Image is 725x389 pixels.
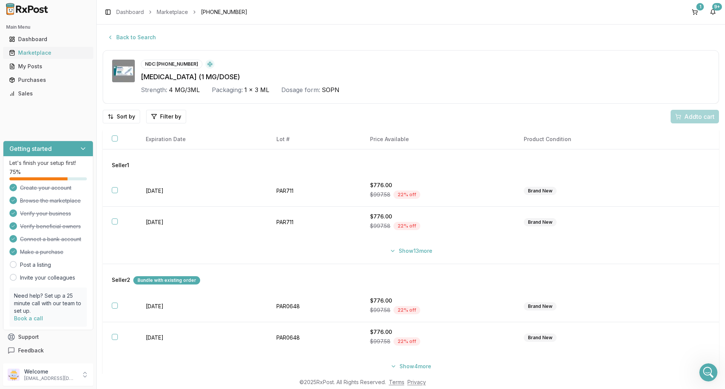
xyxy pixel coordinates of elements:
[201,8,247,16] span: [PHONE_NUMBER]
[15,66,136,79] p: How can we help?
[15,54,136,66] p: Hi [PERSON_NAME]
[9,90,87,97] div: Sales
[34,107,69,113] span: sounds good!
[707,6,719,18] button: 9+
[524,302,557,311] div: Brand New
[20,235,81,243] span: Connect a bank account
[20,210,71,217] span: Verify your business
[15,106,31,121] img: Profile image for Manuel
[141,60,202,69] div: NDC: [PHONE_NUMBER]
[3,88,93,100] button: Sales
[6,73,90,87] a: Purchases
[3,74,93,86] button: Purchases
[361,129,515,149] th: Price Available
[9,159,87,167] p: Let's finish your setup first!
[20,223,81,230] span: Verify beneficial owners
[393,306,420,314] div: 22 % off
[696,3,704,11] div: 1
[524,218,557,226] div: Brand New
[130,12,143,26] div: Close
[141,85,167,94] div: Strength:
[3,33,93,45] button: Dashboard
[103,12,118,27] img: Profile image for Bobbie
[6,24,90,30] h2: Main Menu
[3,344,93,357] button: Feedback
[689,6,701,18] button: 1
[11,135,140,151] button: Search for help
[50,235,100,266] button: Messages
[8,89,143,128] div: Recent messageProfile image for Manuelsounds good![PERSON_NAME]•19h ago
[137,129,267,149] th: Expiration Date
[34,114,77,122] div: [PERSON_NAME]
[407,379,426,385] a: Privacy
[15,95,136,103] div: Recent message
[20,261,51,269] a: Post a listing
[17,254,34,260] span: Home
[389,379,404,385] a: Terms
[103,31,160,44] button: Back to Search
[393,337,420,346] div: 22 % off
[24,368,77,375] p: Welcome
[3,330,93,344] button: Support
[386,360,436,373] button: Show4more
[24,375,77,381] p: [EMAIL_ADDRESS][DOMAIN_NAME]
[14,315,43,321] a: Book a call
[137,291,267,322] td: [DATE]
[370,191,390,198] span: $997.58
[169,85,200,94] span: 4 MG/3ML
[6,60,90,73] a: My Posts
[141,72,710,82] div: [MEDICAL_DATA] (1 MG/DOSE)
[267,207,361,238] td: PAR711
[133,276,200,284] div: Bundle with existing order
[281,85,320,94] div: Dosage form:
[9,76,87,84] div: Purchases
[267,291,361,322] td: PAR0648
[393,222,420,230] div: 22 % off
[112,276,130,284] span: Seller 2
[699,363,717,381] iframe: Intercom live chat
[112,60,135,82] img: Ozempic (1 MG/DOSE) 4 MG/3ML SOPN
[3,47,93,59] button: Marketplace
[6,87,90,100] a: Sales
[79,114,103,122] div: • 19h ago
[370,306,390,314] span: $997.58
[137,207,267,238] td: [DATE]
[117,113,135,120] span: Sort by
[146,110,186,123] button: Filter by
[9,63,87,70] div: My Posts
[6,46,90,60] a: Marketplace
[370,328,506,336] div: $776.00
[18,347,44,354] span: Feedback
[116,8,144,16] a: Dashboard
[15,139,61,147] span: Search for help
[160,113,181,120] span: Filter by
[524,334,557,342] div: Brand New
[63,254,89,260] span: Messages
[103,110,140,123] button: Sort by
[370,181,506,189] div: $776.00
[9,35,87,43] div: Dashboard
[15,182,136,190] div: All services are online
[116,8,247,16] nav: breadcrumb
[9,168,21,176] span: 75 %
[112,161,129,169] span: Seller 1
[120,254,132,260] span: Help
[137,175,267,207] td: [DATE]
[20,274,75,281] a: Invite your colleagues
[370,213,506,220] div: $776.00
[3,3,51,15] img: RxPost Logo
[20,184,71,192] span: Create your account
[20,197,81,204] span: Browse the marketplace
[88,12,103,27] img: Profile image for Manuel
[9,49,87,57] div: Marketplace
[244,85,269,94] span: 1 x 3 ML
[712,3,722,11] div: 9+
[267,322,361,354] td: PAR0648
[6,32,90,46] a: Dashboard
[101,235,151,266] button: Help
[15,14,59,26] img: logo
[370,297,506,304] div: $776.00
[212,85,243,94] div: Packaging:
[74,12,89,27] img: Profile image for Rachel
